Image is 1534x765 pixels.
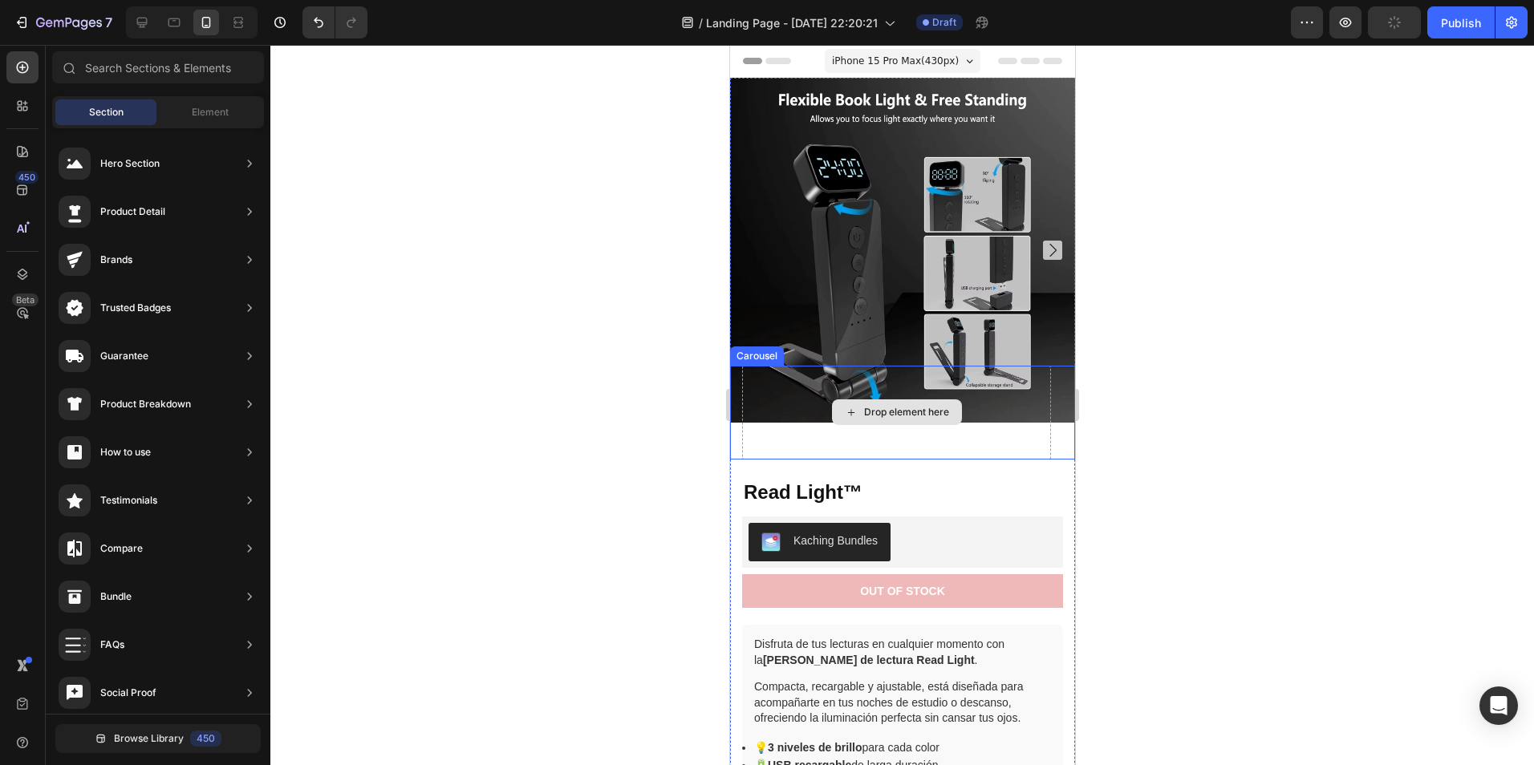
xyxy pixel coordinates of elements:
div: Brands [100,252,132,268]
div: Hero Section [100,156,160,172]
div: Undo/Redo [302,6,367,38]
button: Browse Library450 [55,724,261,753]
b: USB recargable [38,714,121,727]
div: Social Proof [100,685,156,701]
span: Section [89,105,124,119]
div: FAQs [100,637,124,653]
p: 7 [105,13,112,32]
div: Bundle [100,589,132,605]
button: 7 [6,6,120,38]
span: Element [192,105,229,119]
span: Landing Page - [DATE] 22:20:21 [706,14,878,31]
li: 🔋 de larga duración [24,711,321,729]
input: Search Sections & Elements [52,51,264,83]
div: Publish [1441,14,1481,31]
div: Trusted Badges [100,300,171,316]
span: Draft [932,15,956,30]
div: Product Detail [100,204,165,220]
div: 450 [15,171,39,184]
div: Testimonials [100,492,157,508]
div: Beta [12,293,39,306]
div: How to use [100,444,151,460]
iframe: Design area [730,45,1075,765]
span: Browse Library [114,731,184,746]
div: Compare [100,540,143,557]
button: Publish [1427,6,1495,38]
div: Guarantee [100,348,148,364]
div: Open Intercom Messenger [1479,686,1518,725]
span: / [699,14,703,31]
div: 450 [190,731,221,747]
div: Product Breakdown [100,396,191,412]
